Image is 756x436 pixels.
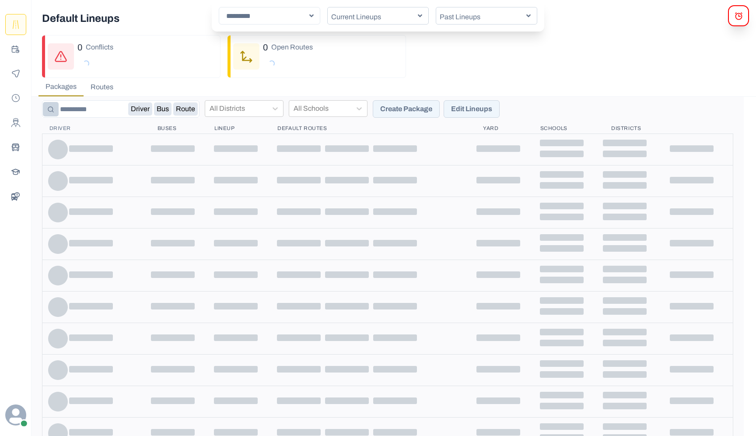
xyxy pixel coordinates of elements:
[5,63,26,84] button: Monitoring
[157,125,177,132] p: Buses
[271,42,313,53] p: Open Routes
[213,123,276,134] th: Lineup
[86,42,113,53] p: Conflicts
[5,137,26,158] button: Buses
[5,186,26,207] button: BusData
[5,404,26,425] svg: avatar
[602,123,669,134] th: Districts
[539,123,602,134] th: Schools
[263,41,268,54] p: 0
[476,123,539,134] th: Yard
[5,161,26,182] button: Schools
[728,5,749,26] button: alerts Modal
[84,78,120,96] button: Routes
[5,39,26,60] button: Planning
[38,78,84,96] button: Packages
[276,123,476,134] th: Default Routes
[328,12,420,22] p: Current Lineups
[436,12,528,22] p: Past Lineups
[5,88,26,109] button: Payroll
[42,123,150,134] th: Driver
[5,14,26,35] button: Route Templates
[77,41,82,54] p: 0
[5,112,26,133] button: Drivers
